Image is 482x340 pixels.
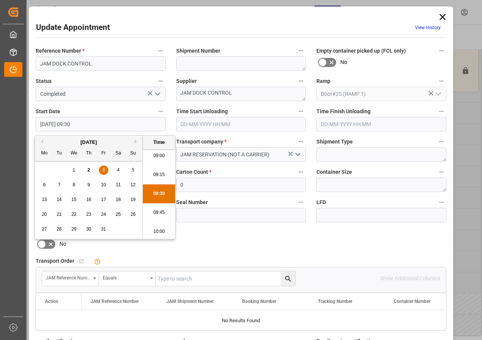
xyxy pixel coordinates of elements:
span: 24 [101,212,106,217]
span: Empty container picked up (FCL only) [316,47,406,55]
span: 15 [71,197,76,202]
button: LFD [437,197,446,207]
input: DD-MM-YYYY HH:MM [176,117,306,131]
button: Time Finish Unloading [437,106,446,116]
button: open menu [42,271,99,286]
div: Choose Friday, October 3rd, 2025 [99,165,108,175]
div: Choose Sunday, October 5th, 2025 [128,165,138,175]
div: Mo [40,149,49,158]
div: Su [128,149,138,158]
button: open menu [432,88,443,100]
span: No [59,240,66,248]
div: Choose Sunday, October 19th, 2025 [128,195,138,204]
div: Choose Wednesday, October 29th, 2025 [69,225,79,234]
div: JAM Reference Number [46,273,91,281]
textarea: JAM DOCK CONTROL [176,87,306,101]
span: Tracking Number [318,299,352,304]
span: Container Number [394,299,430,304]
span: 12 [130,182,135,187]
button: Empty container picked up (FCL only) [437,46,446,56]
div: We [69,149,79,158]
button: Shipment Type [437,137,446,147]
span: 14 [56,197,61,202]
a: View History [415,25,441,30]
button: Supplier [296,76,306,86]
span: JAM Reference Number [91,299,139,304]
div: Choose Monday, October 20th, 2025 [40,210,49,219]
button: open menu [292,149,303,161]
span: 21 [56,212,61,217]
span: Start Date [36,108,60,115]
div: [DATE] [35,139,142,146]
span: 16 [86,197,91,202]
span: Reference Number [36,47,85,55]
span: 26 [130,212,135,217]
li: 09:15 [143,165,175,184]
span: Time Start Unloading [176,108,228,115]
span: 29 [71,226,76,232]
div: Choose Monday, October 13th, 2025 [40,195,49,204]
li: 10:00 [143,222,175,241]
div: Choose Monday, October 27th, 2025 [40,225,49,234]
div: Fr [99,149,108,158]
span: Shipment Number [176,47,220,55]
input: DD-MM-YYYY HH:MM [36,117,166,131]
button: Transport company * [296,137,306,147]
button: Seal Number [296,197,306,207]
div: Choose Thursday, October 30th, 2025 [84,225,94,234]
button: Start Date [156,106,166,116]
button: Next Month [135,139,139,144]
div: Action [45,299,58,304]
span: Status [36,77,52,85]
button: Time Start Unloading [296,106,306,116]
button: Carton Count * [296,167,306,177]
div: Choose Thursday, October 16th, 2025 [84,195,94,204]
div: Choose Wednesday, October 22nd, 2025 [69,210,79,219]
button: Shipment Number [296,46,306,56]
li: 09:45 [143,203,175,222]
span: 31 [101,226,106,232]
span: No [340,58,347,66]
div: Choose Tuesday, October 7th, 2025 [55,180,64,190]
span: 18 [116,197,121,202]
span: 28 [56,226,61,232]
div: Choose Friday, October 31st, 2025 [99,225,108,234]
span: Booking Number [242,299,276,304]
div: Choose Monday, October 6th, 2025 [40,180,49,190]
span: 1 [73,167,75,173]
div: Tu [55,149,64,158]
div: Choose Friday, October 10th, 2025 [99,180,108,190]
span: 9 [88,182,90,187]
span: 22 [71,212,76,217]
button: open menu [99,271,156,286]
span: 27 [42,226,47,232]
span: 10 [101,182,106,187]
span: 6 [43,182,46,187]
input: DD-MM-YYYY HH:MM [316,117,446,131]
div: Choose Tuesday, October 28th, 2025 [55,225,64,234]
div: Th [84,149,94,158]
span: 17 [101,197,106,202]
div: Choose Tuesday, October 21st, 2025 [55,210,64,219]
span: 11 [116,182,121,187]
div: Choose Sunday, October 26th, 2025 [128,210,138,219]
div: Choose Wednesday, October 8th, 2025 [69,180,79,190]
div: Choose Wednesday, October 15th, 2025 [69,195,79,204]
span: 20 [42,212,47,217]
li: 09:00 [143,147,175,165]
span: 3 [102,167,105,173]
span: 8 [73,182,75,187]
span: 19 [130,197,135,202]
div: Choose Saturday, October 18th, 2025 [114,195,123,204]
span: Supplier [176,77,197,85]
div: Choose Thursday, October 23rd, 2025 [84,210,94,219]
div: Choose Sunday, October 12th, 2025 [128,180,138,190]
input: Type to search/select [316,87,446,101]
span: 30 [86,226,91,232]
button: Status [156,76,166,86]
input: Type to search/select [36,87,166,101]
div: Choose Thursday, October 2nd, 2025 [84,165,94,175]
span: Ramp [316,77,330,85]
div: Choose Thursday, October 9th, 2025 [84,180,94,190]
h2: Update Appointment [36,22,110,34]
